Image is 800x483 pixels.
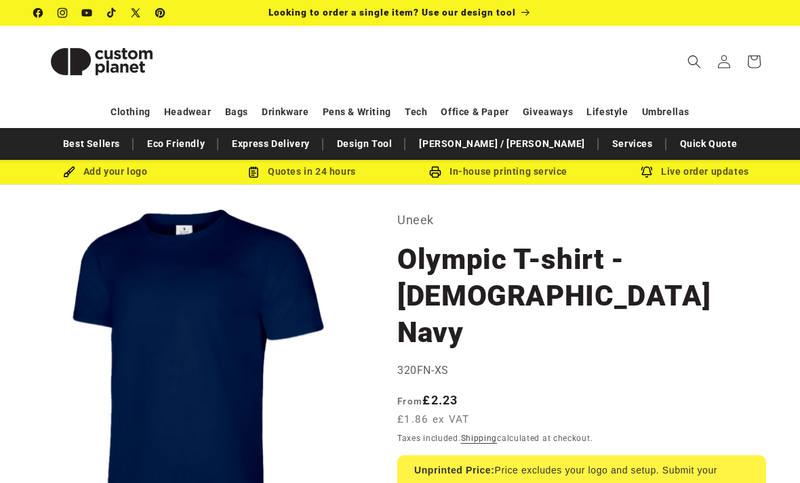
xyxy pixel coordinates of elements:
[605,132,660,156] a: Services
[397,396,422,406] span: From
[330,132,399,156] a: Design Tool
[405,100,427,124] a: Tech
[29,26,175,97] a: Custom Planet
[262,100,308,124] a: Drinkware
[414,465,495,476] strong: Unprinted Price:
[641,166,653,178] img: Order updates
[673,132,744,156] a: Quick Quote
[268,7,516,18] span: Looking to order a single item? Use our design tool
[111,100,151,124] a: Clothing
[203,163,400,180] div: Quotes in 24 hours
[397,432,766,445] div: Taxes included. calculated at checkout.
[63,166,75,178] img: Brush Icon
[164,100,212,124] a: Headwear
[397,393,458,407] strong: £2.23
[400,163,597,180] div: In-house printing service
[523,100,573,124] a: Giveaways
[247,166,260,178] img: Order Updates Icon
[7,163,203,180] div: Add your logo
[397,364,449,377] span: 320FN-XS
[225,132,317,156] a: Express Delivery
[225,100,248,124] a: Bags
[679,47,709,77] summary: Search
[586,100,628,124] a: Lifestyle
[732,418,800,483] iframe: Chat Widget
[323,100,391,124] a: Pens & Writing
[397,412,470,427] span: £1.86 ex VAT
[56,132,127,156] a: Best Sellers
[140,132,212,156] a: Eco Friendly
[34,31,169,92] img: Custom Planet
[397,209,766,231] p: Uneek
[642,100,689,124] a: Umbrellas
[461,434,498,443] a: Shipping
[397,241,766,351] h1: Olympic T-shirt - [DEMOGRAPHIC_DATA] Navy
[429,166,441,178] img: In-house printing
[597,163,793,180] div: Live order updates
[441,100,508,124] a: Office & Paper
[412,132,591,156] a: [PERSON_NAME] / [PERSON_NAME]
